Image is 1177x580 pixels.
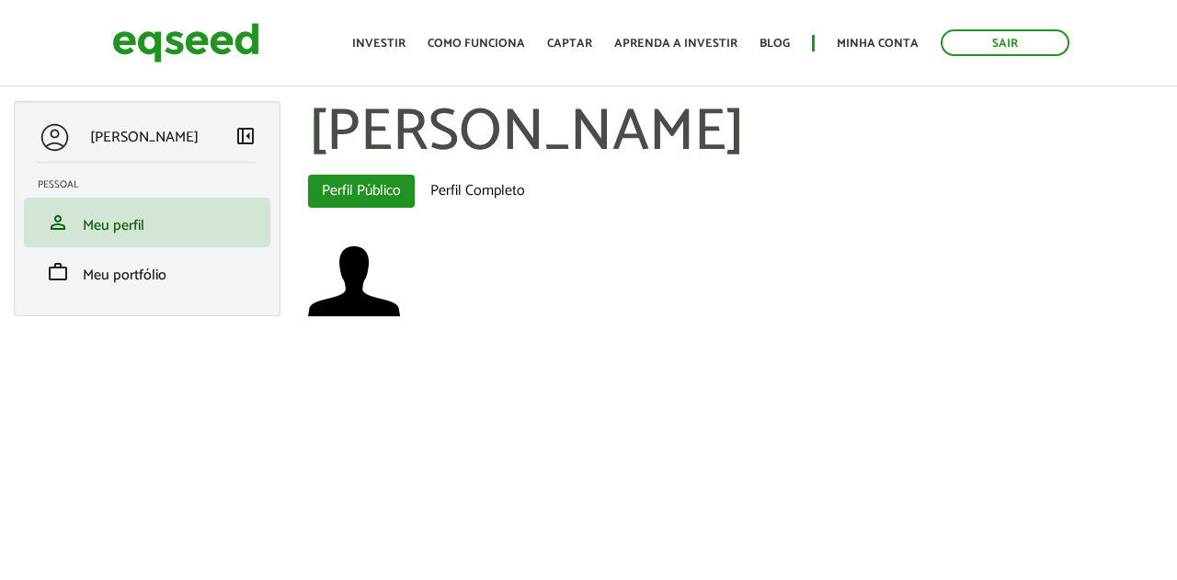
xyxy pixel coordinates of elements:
[308,101,1163,165] h1: [PERSON_NAME]
[417,175,539,208] a: Perfil Completo
[47,211,69,233] span: person
[234,125,257,147] span: left_panel_close
[614,38,737,50] a: Aprenda a investir
[308,235,400,327] img: Foto de Mario Casale Neto
[83,263,166,288] span: Meu portfólio
[24,247,270,297] li: Meu portfólio
[308,175,415,208] a: Perfil Público
[428,38,525,50] a: Como funciona
[234,125,257,151] a: Colapsar menu
[38,179,270,190] h2: Pessoal
[24,198,270,247] li: Meu perfil
[38,261,257,283] a: workMeu portfólio
[352,38,406,50] a: Investir
[760,38,790,50] a: Blog
[837,38,919,50] a: Minha conta
[941,29,1069,56] a: Sair
[112,18,259,67] img: EqSeed
[90,129,199,146] p: [PERSON_NAME]
[547,38,592,50] a: Captar
[308,235,400,327] a: Ver perfil do usuário.
[47,261,69,283] span: work
[38,211,257,233] a: personMeu perfil
[83,213,144,238] span: Meu perfil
